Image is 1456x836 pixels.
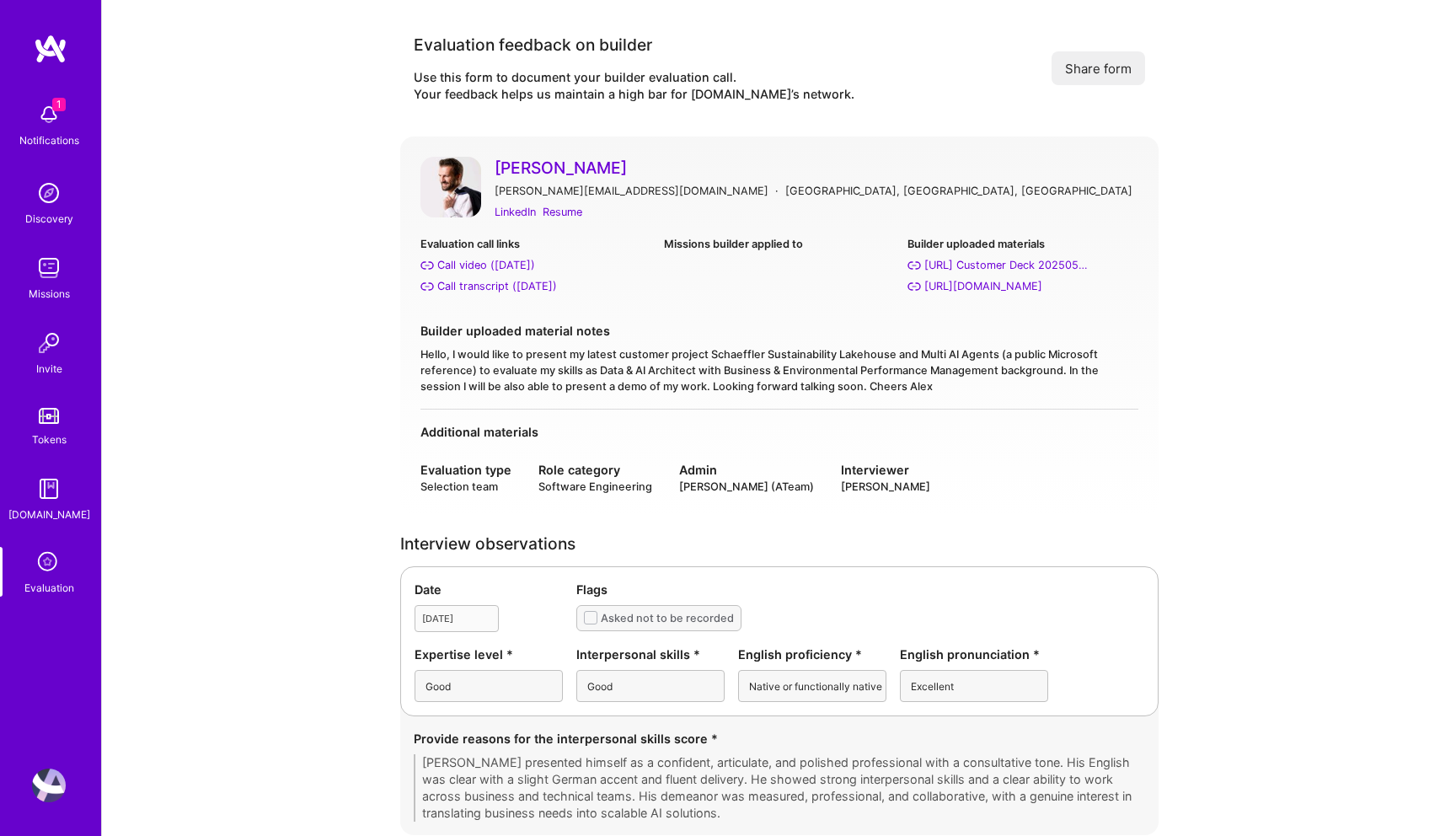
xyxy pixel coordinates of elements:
[414,754,1145,822] textarea: [PERSON_NAME] presented himself as a confident, articulate, and polished professional with a cons...
[679,479,814,495] div: [PERSON_NAME] (ATeam)
[33,547,65,579] i: icon SelectionTeam
[738,646,886,663] div: English proficiency *
[420,423,1138,441] div: Additional materials
[29,285,70,303] div: Missions
[19,131,79,149] div: Notifications
[400,535,1159,553] div: Interview observations
[24,579,74,597] div: Evaluation
[414,69,854,103] div: Use this form to document your builder evaluation call. Your feedback helps us maintain a high ba...
[601,609,734,627] div: Asked not to be recorded
[420,256,650,274] a: Call video ([DATE])
[52,98,66,111] span: 1
[420,461,511,479] div: Evaluation type
[415,581,563,598] div: Date
[900,646,1048,663] div: English pronunciation *
[495,182,768,200] div: [PERSON_NAME][EMAIL_ADDRESS][DOMAIN_NAME]
[32,472,66,506] img: guide book
[32,326,66,360] img: Invite
[679,461,814,479] div: Admin
[32,769,66,802] img: User Avatar
[785,182,1132,200] div: [GEOGRAPHIC_DATA], [GEOGRAPHIC_DATA], [GEOGRAPHIC_DATA]
[420,322,1138,340] div: Builder uploaded material notes
[32,251,66,285] img: teamwork
[32,98,66,131] img: bell
[414,34,854,56] div: Evaluation feedback on builder
[924,256,1093,274] div: GLOBEZERO.AI Customer Deck 20250521.pdf
[538,461,652,479] div: Role category
[576,646,725,663] div: Interpersonal skills *
[538,479,652,495] div: Software Engineering
[841,479,930,495] div: [PERSON_NAME]
[907,280,921,293] i: https://www.microsoft.com/en/customers/story/18865-schaeffler-ag-power-bi
[32,176,66,210] img: discovery
[415,646,563,663] div: Expertise level *
[420,277,650,295] a: Call transcript ([DATE])
[25,210,73,228] div: Discovery
[39,408,59,424] img: tokens
[664,235,894,253] div: Missions builder applied to
[437,277,557,295] div: Call transcript (Jul 04, 2025)
[841,461,930,479] div: Interviewer
[576,581,1144,598] div: Flags
[34,34,67,64] img: logo
[1052,51,1145,85] button: Share form
[420,479,511,495] div: Selection team
[420,259,434,272] i: Call video (Jul 04, 2025)
[775,182,779,200] div: ·
[495,203,536,221] a: LinkedIn
[924,277,1042,295] div: https://www.microsoft.com/en/customers/story/18865-schaeffler-ag-power-bi
[437,256,535,274] div: Call video (Jul 04, 2025)
[8,506,90,523] div: [DOMAIN_NAME]
[907,235,1137,253] div: Builder uploaded materials
[32,431,67,448] div: Tokens
[28,769,70,802] a: User Avatar
[907,277,1137,295] a: [URL][DOMAIN_NAME]
[420,235,650,253] div: Evaluation call links
[420,346,1138,395] div: Hello, I would like to present my latest customer project Schaeffler Sustainability Lakehouse and...
[907,256,1137,274] a: [URL] Customer Deck 20250521.pdf
[420,157,481,217] img: User Avatar
[495,157,1138,179] a: [PERSON_NAME]
[36,360,62,378] div: Invite
[543,203,582,221] a: Resume
[907,259,921,272] i: GLOBEZERO.AI Customer Deck 20250521.pdf
[420,280,434,293] i: Call transcript (Jul 04, 2025)
[414,730,1145,748] div: Provide reasons for the interpersonal skills score *
[420,157,481,222] a: User Avatar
